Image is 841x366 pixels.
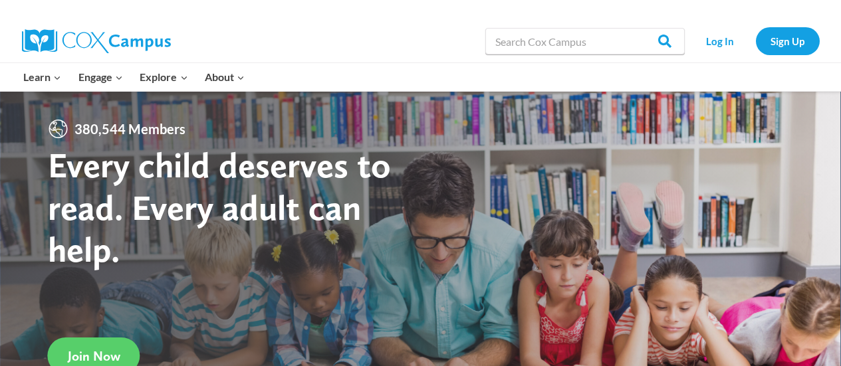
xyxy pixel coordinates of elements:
[22,29,171,53] img: Cox Campus
[691,27,820,54] nav: Secondary Navigation
[485,28,685,54] input: Search Cox Campus
[691,27,749,54] a: Log In
[205,68,245,86] span: About
[78,68,123,86] span: Engage
[756,27,820,54] a: Sign Up
[68,348,120,364] span: Join Now
[23,68,61,86] span: Learn
[140,68,187,86] span: Explore
[48,143,391,270] strong: Every child deserves to read. Every adult can help.
[15,63,253,91] nav: Primary Navigation
[69,118,191,139] span: 380,544 Members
